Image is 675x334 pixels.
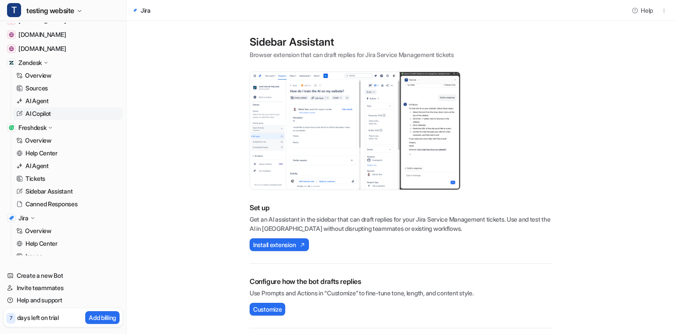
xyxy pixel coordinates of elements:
a: Help and support [4,294,123,306]
p: Overview [25,226,51,235]
a: Canned Responses [13,198,123,210]
p: Sidebar Assistant [250,35,552,49]
a: Issues [13,250,123,262]
p: Overview [25,136,51,145]
p: Browser extension that can draft replies for Jira Service Management tickets [250,50,552,59]
a: Help Center [13,237,123,250]
img: careers-nri3pl.com [9,46,14,51]
div: Jira [141,6,151,15]
p: AI Agent [25,97,49,105]
p: Jira [18,214,29,223]
a: Overview [13,134,123,147]
a: Sources [13,82,123,94]
p: 7 [10,314,12,322]
p: AI Agent [25,162,49,170]
a: Sidebar Assistant [13,185,123,198]
img: jsm_ai_assistant.png [250,72,460,190]
a: Help Center [13,147,123,159]
h2: Set up [250,202,552,213]
button: Add billing [85,311,120,324]
p: Overview [25,71,51,80]
p: Help Center [25,239,58,248]
a: Overview [13,225,123,237]
span: [DOMAIN_NAME] [18,30,66,39]
p: Help Center [25,149,58,158]
span: testing website [26,4,74,17]
p: Freshdesk [18,123,46,132]
img: nri3pl.com [9,32,14,37]
p: Tickets [25,174,45,183]
p: Issues [25,252,42,261]
p: Sidebar Assistant [25,187,73,196]
h2: Configure how the bot drafts replies [250,276,552,287]
p: Get an AI assistant in the sidebar that can draft replies for your Jira Service Management ticket... [250,215,552,233]
a: careers-nri3pl.com[DOMAIN_NAME] [4,43,123,55]
button: Install extension [250,238,309,251]
img: Jira [9,215,14,221]
img: jira [132,7,138,13]
button: Customize [250,303,285,316]
button: Help [629,4,657,17]
a: nri3pl.com[DOMAIN_NAME] [4,29,123,41]
p: Add billing [89,313,116,322]
a: AI Copilot [13,108,123,120]
a: Tickets [13,172,123,185]
span: [DOMAIN_NAME] [18,44,66,53]
img: Zendesk [9,60,14,65]
a: Create a new Bot [4,269,123,282]
a: AI Agent [13,160,123,172]
p: Zendesk [18,58,42,67]
p: days left on trial [17,313,59,322]
span: T [7,3,21,17]
p: Sources [25,84,48,93]
a: Overview [13,69,123,82]
p: Canned Responses [25,200,78,208]
span: Install extension [253,240,296,249]
p: Use Prompts and Actions in “Customize” to fine-tune tone, length, and content style. [250,288,552,298]
a: Invite teammates [4,282,123,294]
a: AI Agent [13,95,123,107]
span: Customize [253,305,282,314]
p: AI Copilot [25,109,51,118]
img: Freshdesk [9,125,14,130]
